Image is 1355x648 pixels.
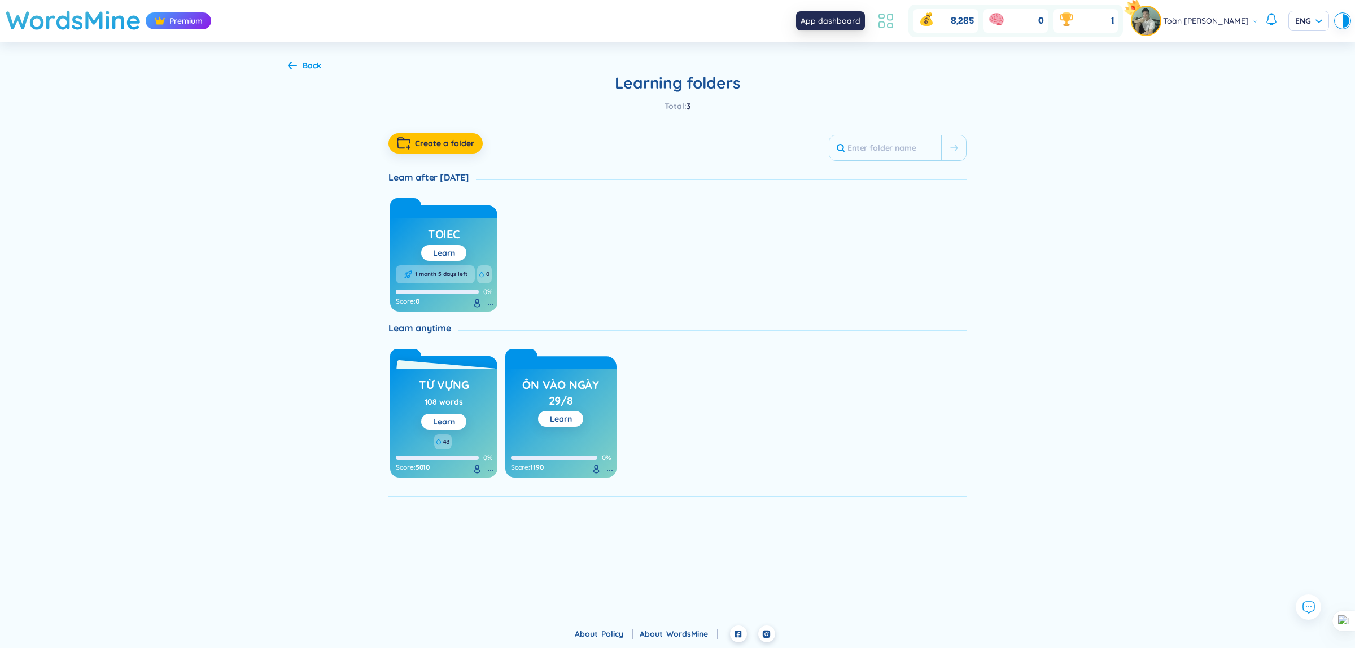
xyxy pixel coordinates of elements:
span: 43 [443,437,449,446]
button: Learn [421,414,466,430]
a: avatarpro [1132,7,1163,35]
img: crown icon [154,15,165,27]
img: avatar [1132,7,1160,35]
span: 0 [486,270,489,279]
span: 1 [1111,15,1114,27]
h3: Từ vựng [419,377,469,399]
button: Create a folder [388,133,483,154]
span: 3 [687,101,691,111]
span: 0 [1038,15,1044,27]
div: About [575,628,633,640]
a: toiec [428,224,460,245]
span: Create a folder [415,138,474,149]
div: Back [303,59,321,72]
span: 8,285 [951,15,974,27]
div: : [396,463,492,472]
div: : [396,297,492,306]
a: Learn [433,417,455,427]
a: Back [288,62,321,72]
div: 1 month 5 days left [396,265,475,283]
a: WordsMine [666,629,718,639]
a: Policy [601,629,633,639]
div: Learn after [DATE] [388,171,476,183]
div: Premium [146,12,211,29]
span: 0% [602,453,611,462]
div: About [640,628,718,640]
input: Enter folder name [829,135,941,160]
div: : [511,463,611,472]
span: ENG [1295,15,1322,27]
button: Learn [421,245,466,261]
h3: toiec [428,226,460,248]
span: Score [396,463,413,472]
a: ôn vào ngày 29/8 [511,374,611,411]
a: Learn [550,414,572,424]
span: 1190 [530,463,544,472]
div: 108 words [425,396,463,408]
span: Score [511,463,528,472]
span: 0% [483,453,492,462]
h3: ôn vào ngày 29/8 [511,377,611,408]
span: 0 [416,297,419,306]
span: 0% [483,287,492,296]
a: Learn [433,248,455,258]
div: App dashboard [796,11,865,30]
span: Score [396,297,413,306]
div: Learn anytime [388,322,458,334]
a: Từ vựng [419,374,469,396]
h2: Learning folders [388,73,967,93]
span: Toàn [PERSON_NAME] [1163,15,1249,27]
button: Learn [538,411,583,427]
span: Total : [665,101,687,111]
span: 5010 [416,463,430,472]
